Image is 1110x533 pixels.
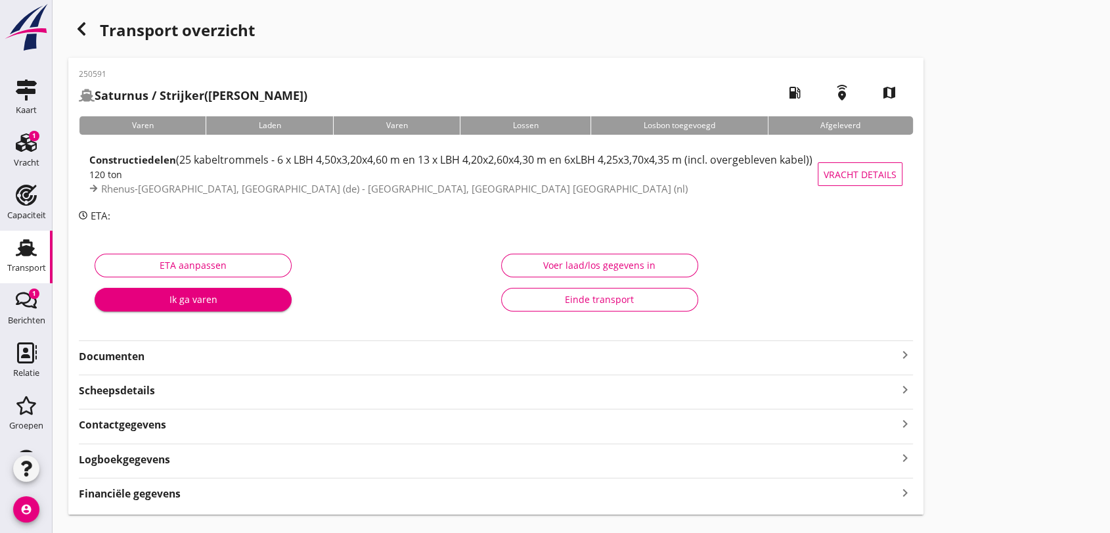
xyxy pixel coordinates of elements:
div: Voer laad/los gegevens in [512,258,687,272]
span: (25 kabeltrommels - 6 x LBH 4,50x3,20x4,60 m en 13 x LBH 4,20x2,60x4,30 m en 6xLBH 4,25x3,70x4,35... [176,152,812,167]
div: Ik ga varen [105,292,281,306]
button: Vracht details [818,162,902,186]
button: Voer laad/los gegevens in [501,254,698,277]
div: Afgeleverd [768,116,913,135]
div: Transport overzicht [68,16,923,47]
strong: Contactgegevens [79,417,166,432]
i: account_circle [13,496,39,522]
div: Transport [7,264,46,272]
div: Kaart [16,106,37,114]
div: Capaciteit [7,211,46,220]
div: Relatie [13,369,39,377]
div: Berichten [8,316,45,325]
i: map [871,74,908,111]
strong: Financiële gegevens [79,486,181,501]
strong: Logboekgegevens [79,452,170,467]
div: Einde transport [512,292,687,306]
i: keyboard_arrow_right [897,484,913,501]
i: keyboard_arrow_right [897,415,913,432]
span: Vracht details [824,168,897,181]
strong: Saturnus / Strijker [95,87,204,103]
strong: Documenten [79,349,897,364]
div: Varen [333,116,460,135]
i: local_gas_station [776,74,813,111]
strong: Scheepsdetails [79,383,155,398]
strong: Constructiedelen [89,153,176,166]
img: logo-small.a267ee39.svg [3,3,50,52]
button: Einde transport [501,288,698,312]
i: keyboard_arrow_right [897,347,913,363]
span: Rhenus-[GEOGRAPHIC_DATA], [GEOGRAPHIC_DATA] (de) - [GEOGRAPHIC_DATA], [GEOGRAPHIC_DATA] [GEOGRAPH... [101,182,688,195]
div: Losbon toegevoegd [590,116,767,135]
button: ETA aanpassen [95,254,292,277]
div: Groepen [9,421,43,430]
i: emergency_share [824,74,860,111]
h2: ([PERSON_NAME]) [79,87,307,104]
button: Ik ga varen [95,288,292,312]
a: Constructiedelen(25 kabeltrommels - 6 x LBH 4,50x3,20x4,60 m en 13 x LBH 4,20x2,60x4,30 m en 6xLB... [79,145,913,203]
div: ETA aanpassen [106,258,280,272]
p: 250591 [79,68,307,80]
div: Varen [79,116,206,135]
i: keyboard_arrow_right [897,450,913,467]
div: 1 [29,131,39,141]
div: Vracht [14,158,39,167]
div: 1 [29,289,39,299]
span: ETA: [91,209,110,222]
div: Lossen [460,116,590,135]
i: keyboard_arrow_right [897,381,913,398]
div: 120 ton [89,168,818,181]
div: Laden [206,116,333,135]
